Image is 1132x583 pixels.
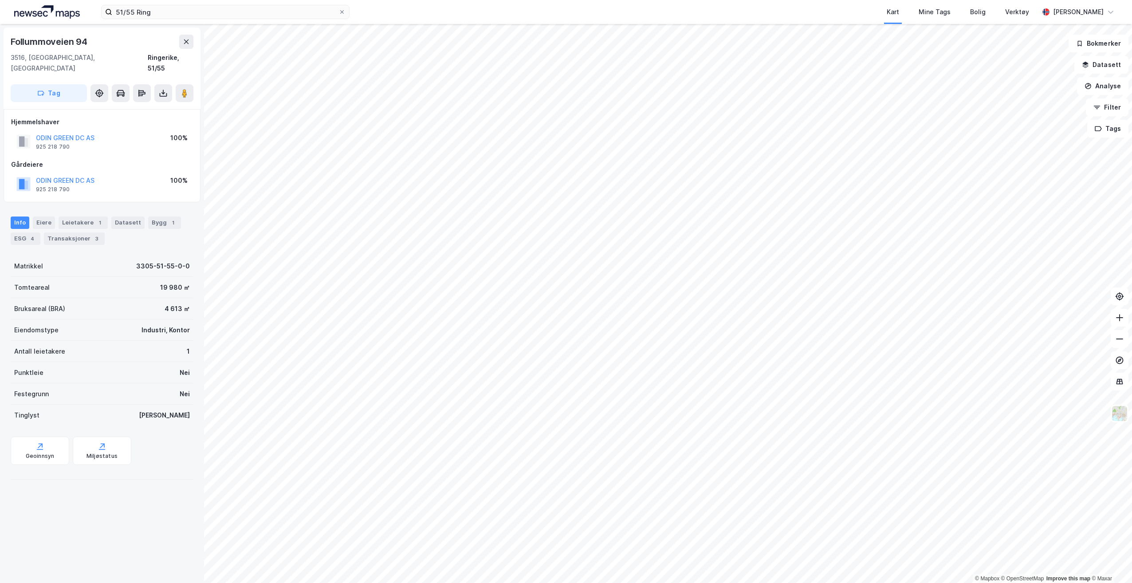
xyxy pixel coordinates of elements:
div: Leietakere [59,217,108,229]
a: Improve this map [1046,575,1090,582]
div: Bygg [148,217,181,229]
div: Info [11,217,29,229]
div: Eiendomstype [14,325,59,335]
div: Tinglyst [14,410,39,421]
div: Punktleie [14,367,43,378]
div: Tomteareal [14,282,50,293]
div: 19 980 ㎡ [160,282,190,293]
div: Transaksjoner [44,232,105,245]
input: Søk på adresse, matrikkel, gårdeiere, leietakere eller personer [112,5,338,19]
div: 4 613 ㎡ [165,303,190,314]
div: 1 [95,218,104,227]
button: Tags [1087,120,1128,138]
div: 100% [170,133,188,143]
div: 3305-51-55-0-0 [136,261,190,272]
div: Antall leietakere [14,346,65,357]
img: Z [1111,405,1128,422]
a: Mapbox [975,575,999,582]
button: Datasett [1074,56,1128,74]
div: 100% [170,175,188,186]
img: logo.a4113a55bc3d86da70a041830d287a7e.svg [14,5,80,19]
div: Industri, Kontor [141,325,190,335]
div: Datasett [111,217,145,229]
button: Filter [1086,98,1128,116]
a: OpenStreetMap [1001,575,1044,582]
div: Kart [887,7,899,17]
div: Bolig [970,7,986,17]
button: Analyse [1077,77,1128,95]
div: Follummoveien 94 [11,35,89,49]
div: 3516, [GEOGRAPHIC_DATA], [GEOGRAPHIC_DATA] [11,52,148,74]
div: 1 [187,346,190,357]
div: Miljøstatus [86,453,118,460]
div: Nei [180,389,190,399]
div: 1 [169,218,177,227]
div: Bruksareal (BRA) [14,303,65,314]
div: Geoinnsyn [26,453,55,460]
div: Mine Tags [919,7,951,17]
div: [PERSON_NAME] [139,410,190,421]
div: [PERSON_NAME] [1053,7,1104,17]
div: 925 218 790 [36,143,70,150]
div: Kontrollprogram for chat [1088,540,1132,583]
div: Gårdeiere [11,159,193,170]
div: Hjemmelshaver [11,117,193,127]
div: Verktøy [1005,7,1029,17]
div: ESG [11,232,40,245]
div: 925 218 790 [36,186,70,193]
div: Matrikkel [14,261,43,272]
div: Festegrunn [14,389,49,399]
div: Ringerike, 51/55 [148,52,193,74]
iframe: Chat Widget [1088,540,1132,583]
div: 4 [28,234,37,243]
div: 3 [92,234,101,243]
button: Bokmerker [1069,35,1128,52]
button: Tag [11,84,87,102]
div: Eiere [33,217,55,229]
div: Nei [180,367,190,378]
